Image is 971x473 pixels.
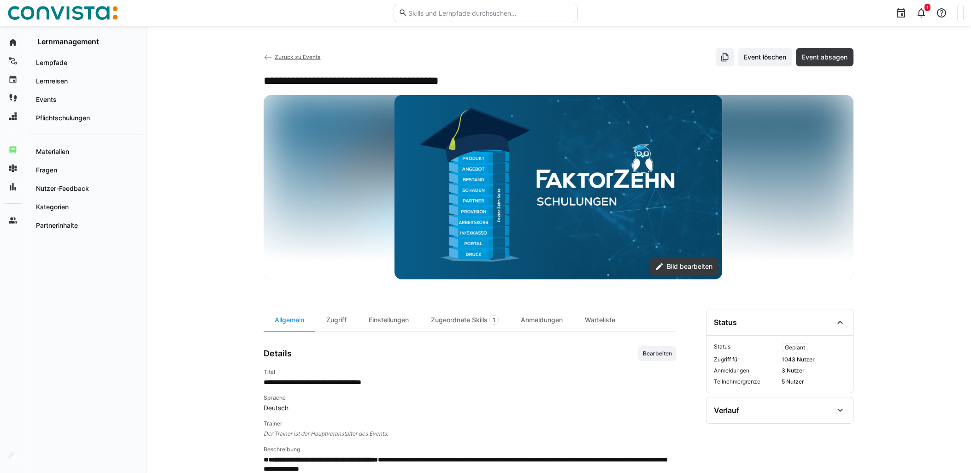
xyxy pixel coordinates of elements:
[650,257,718,276] button: Bild bearbeiten
[665,262,714,271] span: Bild bearbeiten
[510,309,574,331] div: Anmeldungen
[714,318,737,327] div: Status
[738,48,792,66] button: Event löschen
[785,344,805,351] span: Geplant
[796,48,853,66] button: Event absagen
[714,367,778,374] span: Anmeldungen
[275,53,320,60] span: Zurück zu Events
[264,403,677,413] span: Deutsch
[714,343,778,352] span: Status
[782,367,846,374] span: 3 Nutzer
[714,406,739,415] div: Verlauf
[358,309,420,331] div: Einstellungen
[264,446,677,453] h4: Beschreibung
[574,309,626,331] div: Warteliste
[407,9,572,17] input: Skills und Lernpfade durchsuchen…
[264,53,321,60] a: Zurück zu Events
[742,53,788,62] span: Event löschen
[782,356,846,363] span: 1043 Nutzer
[782,378,846,385] span: 5 Nutzer
[264,349,292,359] h3: Details
[642,350,673,357] span: Bearbeiten
[926,5,929,10] span: 1
[264,309,315,331] div: Allgemein
[638,346,677,361] button: Bearbeiten
[800,53,849,62] span: Event absagen
[493,316,495,324] span: 1
[264,429,677,438] span: Der Trainer ist der Hauptveranstalter des Events.
[714,378,778,385] span: Teilnehmergrenze
[315,309,358,331] div: Zugriff
[420,309,510,331] div: Zugeordnete Skills
[264,368,677,376] h4: Titel
[264,420,677,427] h4: Trainer
[714,356,778,363] span: Zugriff für
[264,394,677,402] h4: Sprache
